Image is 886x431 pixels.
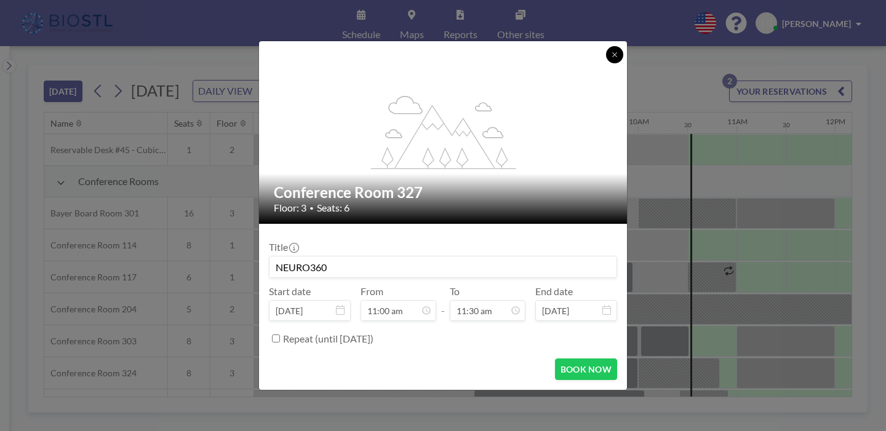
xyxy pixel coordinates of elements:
label: Repeat (until [DATE]) [283,333,373,345]
span: - [441,290,445,317]
h2: Conference Room 327 [274,183,613,202]
input: Eric's reservation [269,256,617,277]
label: Title [269,241,298,253]
span: Seats: 6 [317,202,349,214]
button: BOOK NOW [555,358,617,380]
label: From [361,285,383,298]
g: flex-grow: 1.2; [371,95,516,168]
label: End date [535,285,573,298]
span: • [309,204,314,213]
label: Start date [269,285,311,298]
label: To [450,285,460,298]
span: Floor: 3 [274,202,306,214]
